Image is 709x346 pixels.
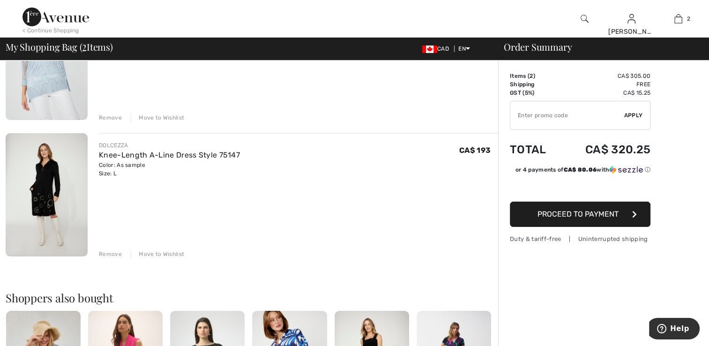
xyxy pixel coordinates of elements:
div: Move to Wishlist [131,113,184,122]
a: Knee-Length A-Line Dress Style 75147 [99,150,240,159]
td: Shipping [510,80,560,89]
div: Move to Wishlist [131,250,184,258]
a: 2 [655,13,701,24]
span: 2 [82,40,87,52]
span: Apply [624,111,643,120]
div: Duty & tariff-free | Uninterrupted shipping [510,234,650,243]
img: 1ère Avenue [22,8,89,26]
span: CAD [422,45,453,52]
button: Proceed to Payment [510,202,650,227]
iframe: Opens a widget where you can find more information [649,318,700,341]
div: Remove [99,250,122,258]
img: search the website [581,13,589,24]
span: 2 [530,73,533,79]
div: Color: As sample Size: L [99,161,240,178]
span: CA$ 80.06 [563,166,597,173]
div: or 4 payments ofCA$ 80.06withSezzle Click to learn more about Sezzle [510,165,650,177]
iframe: PayPal-paypal [510,177,650,198]
td: Items ( ) [510,72,560,80]
input: Promo code [510,101,624,129]
span: My Shopping Bag ( Items) [6,42,113,52]
span: EN [458,45,470,52]
div: < Continue Shopping [22,26,79,35]
td: Free [560,80,650,89]
img: Knee-Length A-Line Dress Style 75147 [6,133,88,256]
h2: Shoppers also bought [6,292,498,303]
div: Remove [99,113,122,122]
div: DOLCEZZA [99,141,240,150]
span: CA$ 193 [459,146,491,155]
a: Sign In [627,14,635,23]
img: Sezzle [609,165,643,174]
img: My Bag [674,13,682,24]
span: Proceed to Payment [537,210,619,218]
img: My Info [627,13,635,24]
td: CA$ 15.25 [560,89,650,97]
td: CA$ 320.25 [560,134,650,165]
div: Order Summary [493,42,703,52]
img: Canadian Dollar [422,45,437,53]
div: or 4 payments of with [515,165,650,174]
td: CA$ 305.00 [560,72,650,80]
span: 2 [687,15,690,23]
td: Total [510,134,560,165]
td: GST (5%) [510,89,560,97]
div: [PERSON_NAME] [608,27,654,37]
